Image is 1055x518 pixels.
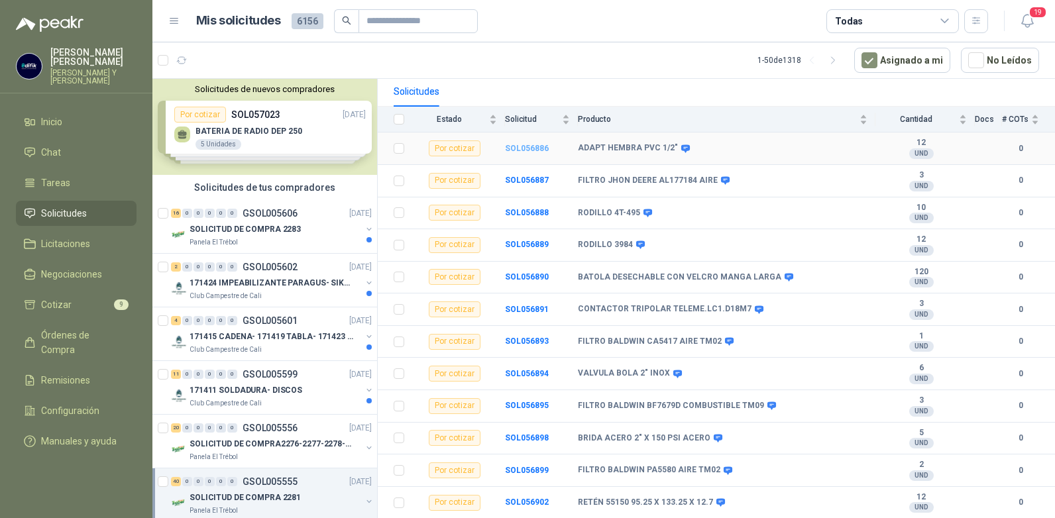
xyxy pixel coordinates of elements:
[578,401,764,411] b: FILTRO BALDWIN BF7679D COMBUSTIBLE TM09
[171,495,187,511] img: Company Logo
[171,474,374,516] a: 40 0 0 0 0 0 GSOL005555[DATE] Company LogoSOLICITUD DE COMPRA 2281Panela El Trébol
[216,316,226,325] div: 0
[205,262,215,272] div: 0
[152,175,377,200] div: Solicitudes de tus compradores
[757,50,844,71] div: 1 - 50 de 1318
[171,334,187,350] img: Company Logo
[41,403,99,418] span: Configuración
[190,384,302,397] p: 171411 SOLDADURA- DISCOS
[243,423,298,433] p: GSOL005556
[171,370,181,379] div: 11
[505,337,549,346] a: SOL056893
[1002,174,1039,187] b: 0
[875,107,975,132] th: Cantidad
[227,423,237,433] div: 0
[50,48,137,66] p: [PERSON_NAME] [PERSON_NAME]
[227,370,237,379] div: 0
[349,207,372,220] p: [DATE]
[41,373,90,388] span: Remisiones
[1002,142,1039,155] b: 0
[505,208,549,217] a: SOL056888
[505,272,549,282] b: SOL056890
[578,465,720,476] b: FILTRO BALDWIN PA5580 AIRE TM02
[190,291,262,301] p: Club Campestre de Cali
[429,430,480,446] div: Por cotizar
[41,297,72,312] span: Cotizar
[171,388,187,403] img: Company Logo
[835,14,863,28] div: Todas
[875,234,967,245] b: 12
[1002,271,1039,284] b: 0
[578,368,670,379] b: VALVULA BOLA 2" INOX
[505,401,549,410] a: SOL056895
[171,316,181,325] div: 4
[41,434,117,448] span: Manuales y ayuda
[875,267,967,278] b: 120
[1002,207,1039,219] b: 0
[16,170,137,195] a: Tareas
[216,370,226,379] div: 0
[292,13,323,29] span: 6156
[505,107,578,132] th: Solicitud
[1002,399,1039,412] b: 0
[171,262,181,272] div: 2
[194,262,203,272] div: 0
[909,245,934,256] div: UND
[578,208,640,219] b: RODILLO 4T-495
[875,363,967,374] b: 6
[909,341,934,352] div: UND
[909,502,934,513] div: UND
[505,115,559,124] span: Solicitud
[41,145,61,160] span: Chat
[171,205,374,248] a: 16 0 0 0 0 0 GSOL005606[DATE] Company LogoSOLICITUD DE COMPRA 2283Panela El Trébol
[1002,335,1039,348] b: 0
[394,84,439,99] div: Solicitudes
[16,368,137,393] a: Remisiones
[875,460,967,470] b: 2
[875,115,956,124] span: Cantidad
[875,428,967,439] b: 5
[41,176,70,190] span: Tareas
[194,370,203,379] div: 0
[505,176,549,185] a: SOL056887
[909,148,934,159] div: UND
[342,16,351,25] span: search
[505,497,549,507] a: SOL056902
[429,366,480,382] div: Por cotizar
[190,277,355,289] p: 171424 IMPEABILIZANTE PARAGUS- SIKALASTIC
[171,366,374,409] a: 11 0 0 0 0 0 GSOL005599[DATE] Company Logo171411 SOLDADURA- DISCOSClub Campestre de Cali
[16,201,137,226] a: Solicitudes
[50,69,137,85] p: [PERSON_NAME] Y [PERSON_NAME]
[16,262,137,287] a: Negociaciones
[429,140,480,156] div: Por cotizar
[429,269,480,285] div: Por cotizar
[505,240,549,249] a: SOL056889
[578,143,678,154] b: ADAPT HEMBRA PVC 1/2"
[227,262,237,272] div: 0
[505,433,549,442] a: SOL056898
[171,227,187,242] img: Company Logo
[349,315,372,327] p: [DATE]
[429,301,480,317] div: Por cotizar
[190,398,262,409] p: Club Campestre de Cali
[216,423,226,433] div: 0
[505,466,549,475] a: SOL056899
[16,231,137,256] a: Licitaciones
[578,497,713,508] b: RETÉN 55150 95.25 X 133.25 X 12.7
[158,84,372,94] button: Solicitudes de nuevos compradores
[171,423,181,433] div: 20
[961,48,1039,73] button: No Leídos
[243,262,298,272] p: GSOL005602
[1028,6,1047,19] span: 19
[190,344,262,355] p: Club Campestre de Cali
[194,316,203,325] div: 0
[194,477,203,486] div: 0
[578,240,633,250] b: RODILLO 3984
[171,420,374,462] a: 20 0 0 0 0 0 GSOL005556[DATE] Company LogoSOLICITUD DE COMPRA2276-2277-2278-2284-2285-Panela El T...
[1002,238,1039,251] b: 0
